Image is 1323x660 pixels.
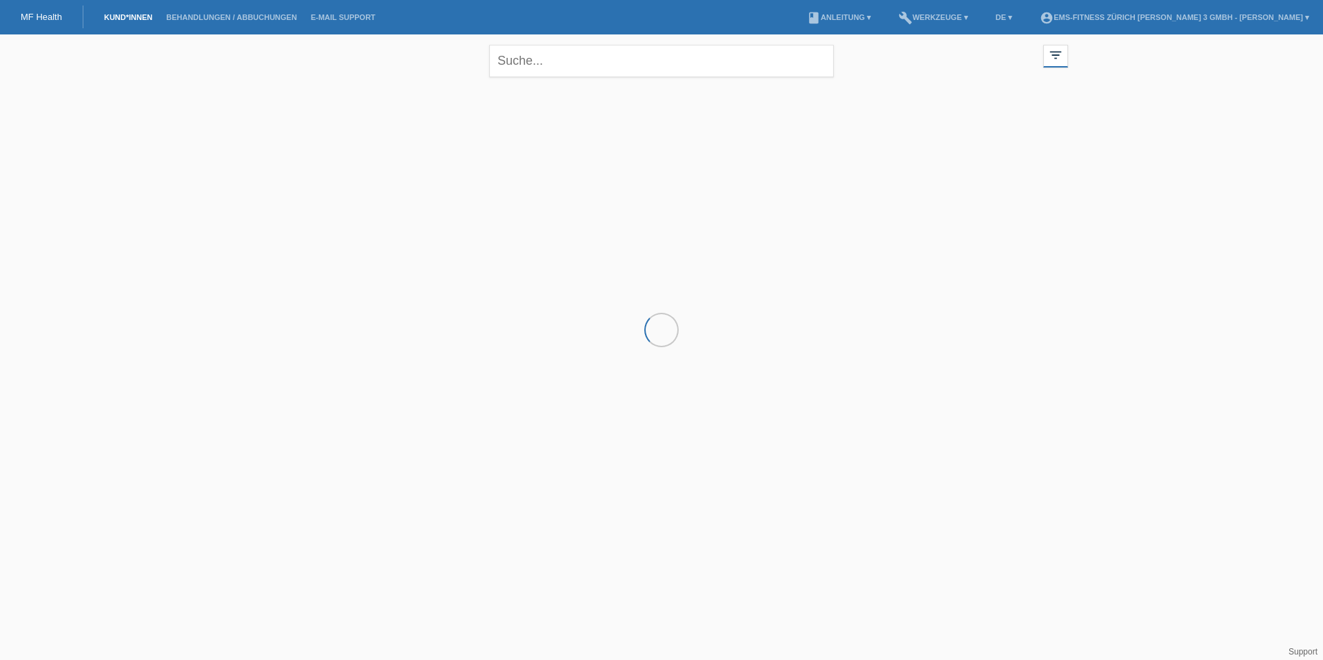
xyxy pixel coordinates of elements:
a: buildWerkzeuge ▾ [892,13,975,21]
a: bookAnleitung ▾ [800,13,878,21]
a: E-Mail Support [304,13,382,21]
a: Kund*innen [97,13,159,21]
i: build [899,11,912,25]
i: filter_list [1048,48,1063,63]
input: Suche... [489,45,834,77]
a: DE ▾ [989,13,1019,21]
a: Support [1289,647,1317,657]
a: account_circleEMS-Fitness Zürich [PERSON_NAME] 3 GmbH - [PERSON_NAME] ▾ [1033,13,1316,21]
i: book [807,11,821,25]
a: Behandlungen / Abbuchungen [159,13,304,21]
i: account_circle [1040,11,1054,25]
a: MF Health [21,12,62,22]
